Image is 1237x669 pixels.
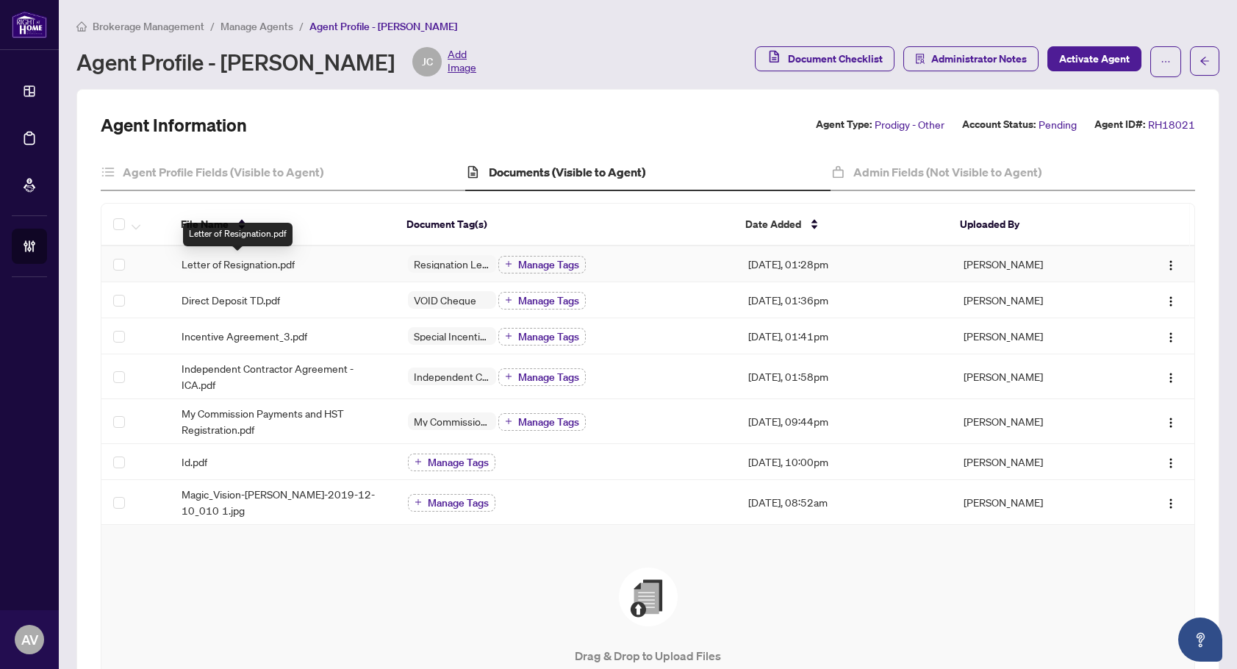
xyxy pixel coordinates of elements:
span: arrow-left [1200,56,1210,66]
h2: Agent Information [101,113,247,137]
button: Logo [1159,450,1183,473]
span: Letter of Resignation.pdf [182,256,295,272]
span: plus [505,296,512,304]
label: Account Status: [962,116,1036,133]
td: [PERSON_NAME] [952,399,1122,444]
td: [DATE], 01:58pm [736,354,952,399]
button: Manage Tags [408,494,495,512]
span: solution [915,54,925,64]
h4: Agent Profile Fields (Visible to Agent) [123,163,323,181]
img: Logo [1165,498,1177,509]
label: Agent ID#: [1094,116,1145,133]
button: Open asap [1178,618,1222,662]
td: [DATE], 01:41pm [736,318,952,354]
span: plus [505,418,512,425]
div: Agent Profile - [PERSON_NAME] [76,47,476,76]
span: ellipsis [1161,57,1171,67]
button: Logo [1159,409,1183,433]
span: Document Checklist [788,47,883,71]
span: Manage Tags [518,260,579,270]
td: [DATE], 10:00pm [736,444,952,480]
span: Id.pdf [182,454,207,470]
span: plus [505,373,512,380]
button: Logo [1159,490,1183,514]
img: Logo [1165,372,1177,384]
td: [PERSON_NAME] [952,282,1122,318]
img: Logo [1165,457,1177,469]
th: Date Added [734,204,948,246]
td: [DATE], 01:28pm [736,246,952,282]
th: Document Tag(s) [395,204,734,246]
span: Manage Agents [220,20,293,33]
span: plus [505,332,512,340]
p: Drag & Drop to Upload Files [131,647,1165,665]
span: Activate Agent [1059,47,1130,71]
button: Manage Tags [498,292,586,310]
button: Administrator Notes [903,46,1039,71]
td: [DATE], 08:52am [736,480,952,525]
span: Manage Tags [518,332,579,342]
span: Independent Contractor Agreement - ICA.pdf [182,360,385,393]
span: File Name [181,216,229,232]
img: Logo [1165,296,1177,307]
td: [PERSON_NAME] [952,444,1122,480]
img: File Upload [619,568,678,626]
span: JC [422,54,433,70]
td: [PERSON_NAME] [952,480,1122,525]
span: AV [21,629,38,650]
span: Independent Contractor Agreement [408,371,496,382]
div: Letter of Resignation.pdf [183,223,293,246]
td: [PERSON_NAME] [952,354,1122,399]
button: Manage Tags [498,256,586,273]
span: Date Added [745,216,801,232]
td: [DATE], 09:44pm [736,399,952,444]
span: VOID Cheque [408,295,482,305]
img: logo [12,11,47,38]
button: Document Checklist [755,46,894,71]
button: Manage Tags [498,328,586,346]
td: [DATE], 01:36pm [736,282,952,318]
span: Manage Tags [518,372,579,382]
button: Manage Tags [408,454,495,471]
span: Administrator Notes [931,47,1027,71]
span: Manage Tags [518,417,579,427]
span: Pending [1039,116,1077,133]
span: plus [505,260,512,268]
th: Uploaded By [948,204,1117,246]
button: Logo [1159,252,1183,276]
span: Resignation Letter (From previous Brokerage) [408,259,496,269]
span: Special Incentive Agreement [408,331,496,341]
span: plus [415,458,422,465]
button: Logo [1159,288,1183,312]
label: Agent Type: [816,116,872,133]
span: Manage Tags [428,498,489,508]
span: home [76,21,87,32]
li: / [299,18,304,35]
span: RH18021 [1148,116,1195,133]
button: Manage Tags [498,413,586,431]
span: Manage Tags [518,296,579,306]
th: File Name [169,204,395,246]
span: Magic_Vision-[PERSON_NAME]-2019-12-10_010 1.jpg [182,486,385,518]
span: My Commission Payments and HST Registration.pdf [182,405,385,437]
h4: Admin Fields (Not Visible to Agent) [853,163,1041,181]
li: / [210,18,215,35]
td: [PERSON_NAME] [952,318,1122,354]
span: Direct Deposit TD.pdf [182,292,280,308]
span: Agent Profile - [PERSON_NAME] [309,20,457,33]
span: plus [415,498,422,506]
img: Logo [1165,417,1177,429]
img: Logo [1165,260,1177,271]
button: Logo [1159,365,1183,388]
h4: Documents (Visible to Agent) [489,163,645,181]
td: [PERSON_NAME] [952,246,1122,282]
span: Prodigy - Other [875,116,944,133]
span: My Commission Payments and HST Registration [408,416,496,426]
button: Manage Tags [498,368,586,386]
span: Manage Tags [428,457,489,468]
button: Activate Agent [1047,46,1141,71]
button: Logo [1159,324,1183,348]
span: Add Image [448,47,476,76]
img: Logo [1165,332,1177,343]
span: Incentive Agreement_3.pdf [182,328,307,344]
